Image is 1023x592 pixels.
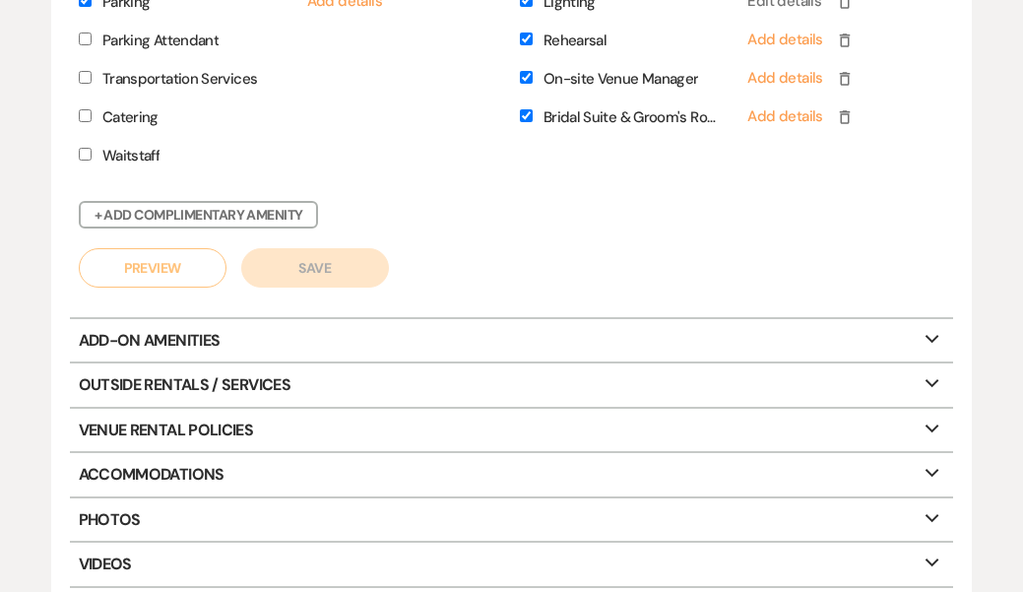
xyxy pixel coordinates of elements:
label: Bridal Suite & Groom's Room [520,104,719,131]
input: Rehearsal [520,33,533,45]
p: Photos [70,498,954,542]
button: Add details [747,14,826,66]
label: Parking Attendant [79,28,220,54]
label: Catering [79,104,159,131]
label: Rehearsal [520,28,607,54]
p: Videos [70,543,954,586]
p: Add-On Amenities [70,319,954,362]
input: On-site Venue Manager [520,71,533,84]
input: Bridal Suite & Groom's Room [520,109,533,122]
p: Venue Rental Policies [70,409,954,452]
button: Save [241,248,389,288]
button: + Add Complimentary Amenity [79,201,319,229]
label: Waitstaff [79,143,160,169]
input: Parking Attendant [79,33,92,45]
label: Transportation Services [79,66,258,93]
input: Catering [79,109,92,122]
label: On-site Venue Manager [520,66,699,93]
input: Transportation Services [79,71,92,84]
button: Add details [747,91,826,143]
p: Outside Rentals / Services [70,363,954,407]
input: Waitstaff [79,148,92,161]
a: Preview [79,248,226,288]
button: Add details [747,52,826,104]
p: Accommodations [70,453,954,496]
